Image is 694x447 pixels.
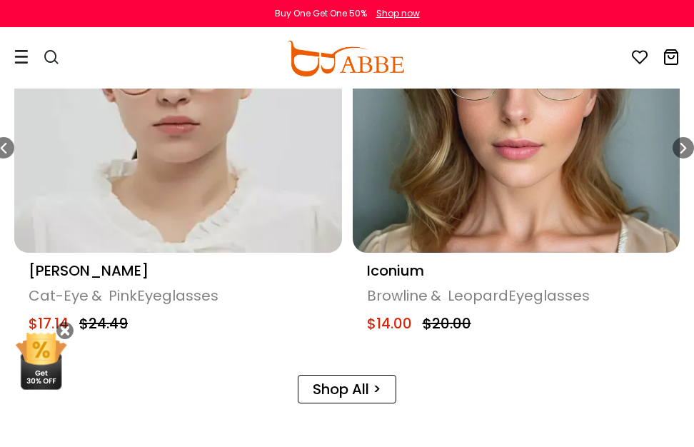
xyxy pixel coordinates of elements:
[367,313,412,333] span: $14.00
[29,260,328,281] div: [PERSON_NAME]
[376,7,420,20] div: Shop now
[14,333,68,390] img: mini welcome offer
[275,7,367,20] div: Buy One Get One 50%
[287,41,404,76] img: abbeglasses.com
[367,260,666,281] div: Iconium
[72,313,128,333] span: $24.49
[428,286,444,306] span: &
[367,287,666,304] div: Browline Leopard Eyeglasses
[416,313,471,333] span: $20.00
[89,286,105,306] span: &
[673,137,694,159] div: Next slide
[298,375,396,403] a: Shop All >
[369,7,420,19] a: Shop now
[29,287,328,304] div: Cat-Eye Pink Eyeglasses
[29,313,69,333] span: $17.14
